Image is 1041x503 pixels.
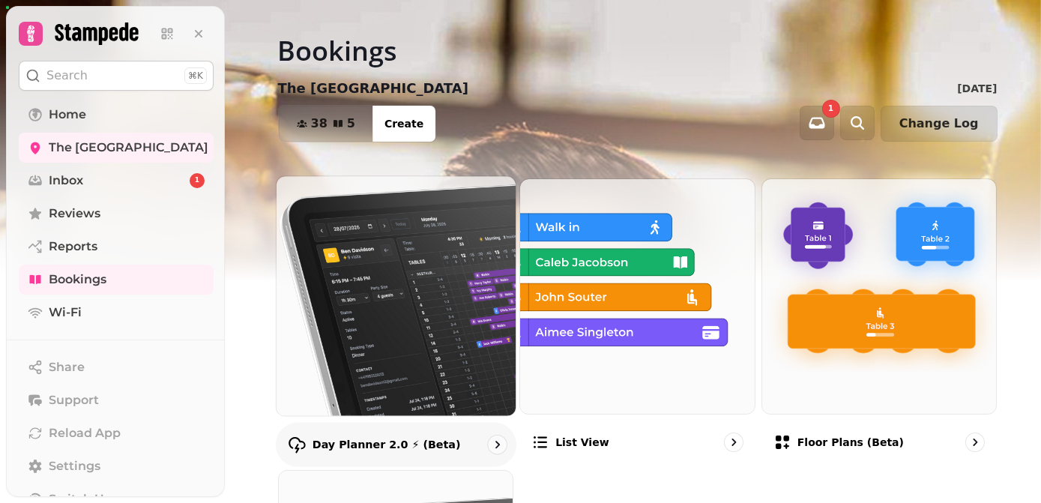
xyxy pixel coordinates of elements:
p: The [GEOGRAPHIC_DATA] [278,78,468,99]
span: 38 [311,118,328,130]
a: Reports [19,232,214,262]
img: List view [520,179,755,414]
button: Create [372,106,435,142]
button: Support [19,385,214,415]
a: Wi-Fi [19,298,214,328]
span: Create [384,118,423,129]
span: 5 [347,118,355,130]
button: Share [19,352,214,382]
svg: go to [726,435,741,450]
a: Settings [19,451,214,481]
span: Reviews [49,205,100,223]
p: [DATE] [957,81,997,96]
a: List viewList view [519,178,755,464]
span: Support [49,391,99,409]
button: 385 [279,106,373,142]
p: List view [555,435,609,450]
svg: go to [489,437,504,452]
a: The [GEOGRAPHIC_DATA] [19,133,214,163]
a: Floor Plans (beta)Floor Plans (beta) [761,178,998,464]
img: Floor Plans (beta) [762,179,997,414]
span: Change Log [899,118,979,130]
p: Day Planner 2.0 ⚡ (Beta) [312,437,460,452]
button: Search⌘K [19,61,214,91]
a: Inbox1 [19,166,214,196]
span: Inbox [49,172,83,190]
span: Wi-Fi [49,304,82,322]
a: Day Planner 2.0 ⚡ (Beta)Day Planner 2.0 ⚡ (Beta) [275,175,516,466]
img: Day Planner 2.0 ⚡ (Beta) [264,164,527,427]
span: Bookings [49,271,106,289]
span: Reports [49,238,97,256]
span: Share [49,358,85,376]
span: 1 [195,175,199,186]
svg: go to [968,435,983,450]
button: Reload App [19,418,214,448]
span: The [GEOGRAPHIC_DATA] [49,139,208,157]
span: Settings [49,457,100,475]
span: 1 [828,105,833,112]
a: Bookings [19,265,214,295]
p: Floor Plans (beta) [797,435,904,450]
a: Reviews [19,199,214,229]
p: Search [46,67,88,85]
a: Home [19,100,214,130]
div: ⌘K [184,67,207,84]
span: Home [49,106,86,124]
button: Change Log [881,106,998,142]
span: Reload App [49,424,121,442]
